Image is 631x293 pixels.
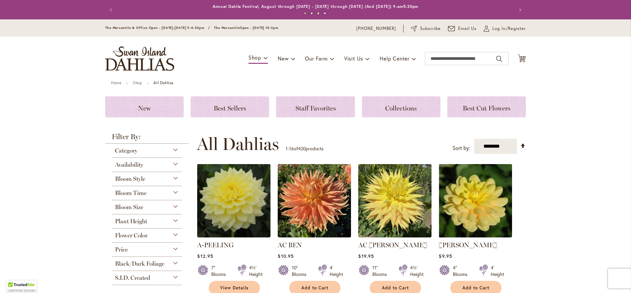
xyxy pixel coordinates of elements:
span: Our Farm [305,55,327,62]
span: The Mercantile & Office Open - [DATE]-[DATE] 9-4:30pm / The Mercantile [105,26,240,30]
button: Previous [105,3,118,16]
a: Email Us [448,25,477,32]
span: Email Us [458,25,477,32]
span: Help Center [380,55,409,62]
a: AC Jeri [358,232,432,239]
span: Open - [DATE] 10-3pm [240,26,278,30]
span: Plant Height [115,218,147,225]
a: Staff Favorites [276,96,355,117]
a: [PHONE_NUMBER] [356,25,396,32]
a: Best Cut Flowers [447,96,526,117]
span: Bloom Time [115,189,147,197]
span: All Dahlias [197,134,279,154]
span: Add to Cart [301,285,328,291]
a: AC [PERSON_NAME] [358,241,427,249]
span: Black/Dark Foliage [115,260,164,267]
a: [PERSON_NAME] [439,241,497,249]
div: 7" Blooms [211,264,230,278]
img: AC Jeri [358,164,432,237]
div: 4' Height [491,264,504,278]
img: AHOY MATEY [439,164,512,237]
span: 1 [286,145,288,152]
span: Visit Us [344,55,363,62]
a: Subscribe [411,25,441,32]
button: 2 of 4 [311,12,313,14]
button: 1 of 4 [304,12,306,14]
a: Log In/Register [484,25,526,32]
a: A-Peeling [197,232,270,239]
a: Home [111,80,121,85]
a: store logo [105,46,174,71]
span: Price [115,246,128,253]
strong: All Dahlias [153,80,174,85]
span: 16 [289,145,294,152]
a: Shop [133,80,142,85]
span: View Details [220,285,248,291]
div: 10" Blooms [292,264,310,278]
span: $10.95 [278,253,293,259]
img: AC BEN [278,164,351,237]
span: Add to Cart [382,285,409,291]
span: Bloom Style [115,175,145,183]
span: Flower Color [115,232,148,239]
a: New [105,96,184,117]
span: $19.95 [358,253,374,259]
div: 4" Blooms [453,264,471,278]
span: New [278,55,289,62]
span: Staff Favorites [295,104,336,112]
label: Sort by: [453,142,470,154]
strong: Filter By: [105,133,189,144]
img: A-Peeling [197,164,270,237]
span: 420 [298,145,306,152]
a: A-PEELING [197,241,234,249]
span: Category [115,147,137,154]
span: Best Sellers [214,104,246,112]
span: $12.95 [197,253,213,259]
a: AHOY MATEY [439,232,512,239]
span: Shop [248,54,261,61]
div: 11" Blooms [372,264,391,278]
div: 4' Height [330,264,343,278]
div: 4½' Height [249,264,263,278]
a: Collections [362,96,440,117]
span: S.I.D. Created [115,274,150,281]
span: $9.95 [439,253,452,259]
span: Add to Cart [462,285,489,291]
a: AC BEN [278,232,351,239]
button: 3 of 4 [317,12,319,14]
a: Annual Dahlia Festival, August through [DATE] - [DATE] through [DATE] (And [DATE]) 9-am5:30pm [213,4,419,9]
span: Subscribe [420,25,441,32]
span: New [138,104,151,112]
span: Best Cut Flowers [463,104,510,112]
a: Best Sellers [191,96,269,117]
span: Bloom Size [115,204,143,211]
span: Collections [385,104,417,112]
iframe: Launch Accessibility Center [5,270,23,288]
span: Availability [115,161,143,168]
a: AC BEN [278,241,302,249]
span: Log In/Register [492,25,526,32]
div: 4½' Height [410,264,424,278]
button: 4 of 4 [324,12,326,14]
button: Next [513,3,526,16]
p: - of products [286,143,323,154]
